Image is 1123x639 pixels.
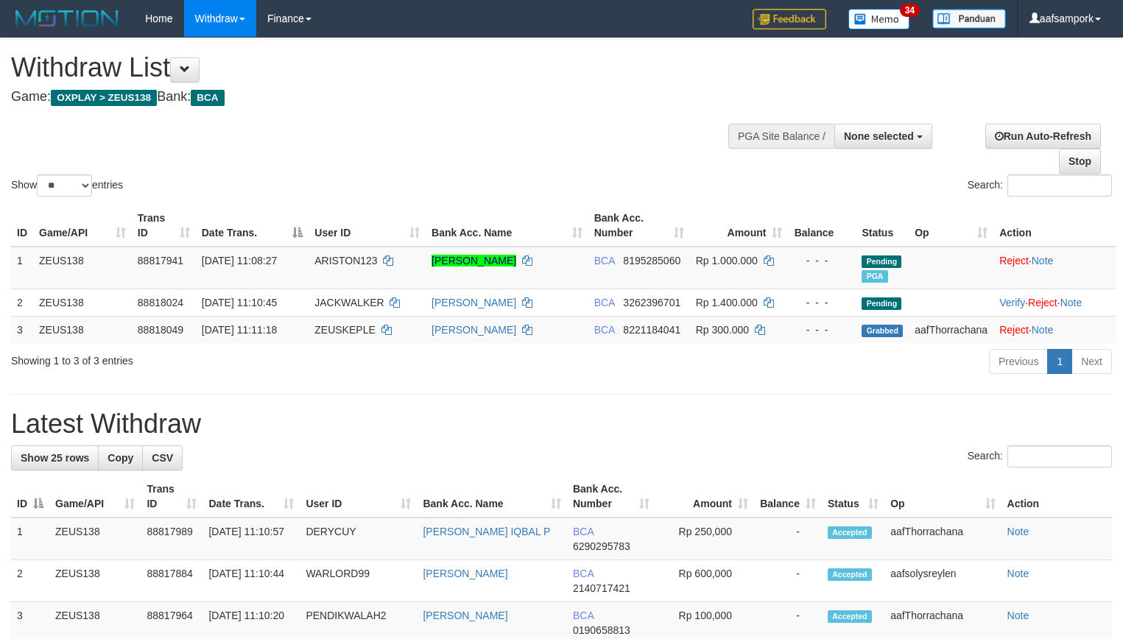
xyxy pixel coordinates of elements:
[11,347,457,368] div: Showing 1 to 3 of 3 entries
[432,324,516,336] a: [PERSON_NAME]
[567,476,655,518] th: Bank Acc. Number: activate to sort column ascending
[573,540,630,552] span: Copy 6290295783 to clipboard
[788,205,856,247] th: Balance
[202,324,277,336] span: [DATE] 11:11:18
[423,610,507,621] a: [PERSON_NAME]
[51,90,157,106] span: OXPLAY > ZEUS138
[141,518,203,560] td: 88817989
[623,324,680,336] span: Copy 8221184041 to clipboard
[1001,476,1112,518] th: Action
[300,476,417,518] th: User ID: activate to sort column ascending
[11,174,123,197] label: Show entries
[696,297,758,308] span: Rp 1.400.000
[844,130,914,142] span: None selected
[655,476,754,518] th: Amount: activate to sort column ascending
[33,316,132,343] td: ZEUS138
[690,205,789,247] th: Amount: activate to sort column ascending
[862,325,903,337] span: Grabbed
[138,255,183,266] span: 88817941
[11,289,33,316] td: 2
[49,518,141,560] td: ZEUS138
[1007,568,1029,579] a: Note
[138,297,183,308] span: 88818024
[11,409,1112,439] h1: Latest Withdraw
[11,247,33,289] td: 1
[1007,445,1112,467] input: Search:
[21,452,89,464] span: Show 25 rows
[202,297,277,308] span: [DATE] 11:10:45
[900,4,920,17] span: 34
[33,205,132,247] th: Game/API: activate to sort column ascending
[426,205,588,247] th: Bank Acc. Name: activate to sort column ascending
[848,9,910,29] img: Button%20Memo.svg
[49,560,141,602] td: ZEUS138
[828,610,872,623] span: Accepted
[11,518,49,560] td: 1
[594,255,615,266] span: BCA
[11,316,33,343] td: 3
[1071,349,1112,374] a: Next
[1007,174,1112,197] input: Search:
[1059,149,1101,174] a: Stop
[999,324,1029,336] a: Reject
[968,174,1112,197] label: Search:
[573,582,630,594] span: Copy 2140717421 to clipboard
[884,518,1001,560] td: aafThorrachana
[11,205,33,247] th: ID
[753,9,826,29] img: Feedback.jpg
[49,476,141,518] th: Game/API: activate to sort column ascending
[98,445,143,470] a: Copy
[909,205,993,247] th: Op: activate to sort column ascending
[432,255,516,266] a: [PERSON_NAME]
[314,255,377,266] span: ARISTON123
[423,568,507,579] a: [PERSON_NAME]
[11,53,734,82] h1: Withdraw List
[655,560,754,602] td: Rp 600,000
[985,124,1101,149] a: Run Auto-Refresh
[1028,297,1057,308] a: Reject
[588,205,690,247] th: Bank Acc. Number: activate to sort column ascending
[932,9,1006,29] img: panduan.png
[828,568,872,581] span: Accepted
[573,610,594,621] span: BCA
[594,324,615,336] span: BCA
[132,205,196,247] th: Trans ID: activate to sort column ascending
[856,205,909,247] th: Status
[754,560,822,602] td: -
[203,518,300,560] td: [DATE] 11:10:57
[432,297,516,308] a: [PERSON_NAME]
[108,452,133,464] span: Copy
[11,476,49,518] th: ID: activate to sort column descending
[11,445,99,470] a: Show 25 rows
[141,476,203,518] th: Trans ID: activate to sort column ascending
[909,316,993,343] td: aafThorrachana
[794,253,850,268] div: - - -
[141,560,203,602] td: 88817884
[999,255,1029,266] a: Reject
[623,297,680,308] span: Copy 3262396701 to clipboard
[655,518,754,560] td: Rp 250,000
[594,297,615,308] span: BCA
[191,90,224,106] span: BCA
[300,560,417,602] td: WARLORD99
[309,205,426,247] th: User ID: activate to sort column ascending
[993,316,1116,343] td: ·
[884,476,1001,518] th: Op: activate to sort column ascending
[862,255,901,268] span: Pending
[1047,349,1072,374] a: 1
[968,445,1112,467] label: Search:
[728,124,834,149] div: PGA Site Balance /
[822,476,884,518] th: Status: activate to sort column ascending
[33,289,132,316] td: ZEUS138
[754,518,822,560] td: -
[202,255,277,266] span: [DATE] 11:08:27
[623,255,680,266] span: Copy 8195285060 to clipboard
[33,247,132,289] td: ZEUS138
[1007,526,1029,537] a: Note
[417,476,567,518] th: Bank Acc. Name: activate to sort column ascending
[423,526,550,537] a: [PERSON_NAME] IQBAL P
[573,526,594,537] span: BCA
[573,568,594,579] span: BCA
[999,297,1025,308] a: Verify
[884,560,1001,602] td: aafsolysreylen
